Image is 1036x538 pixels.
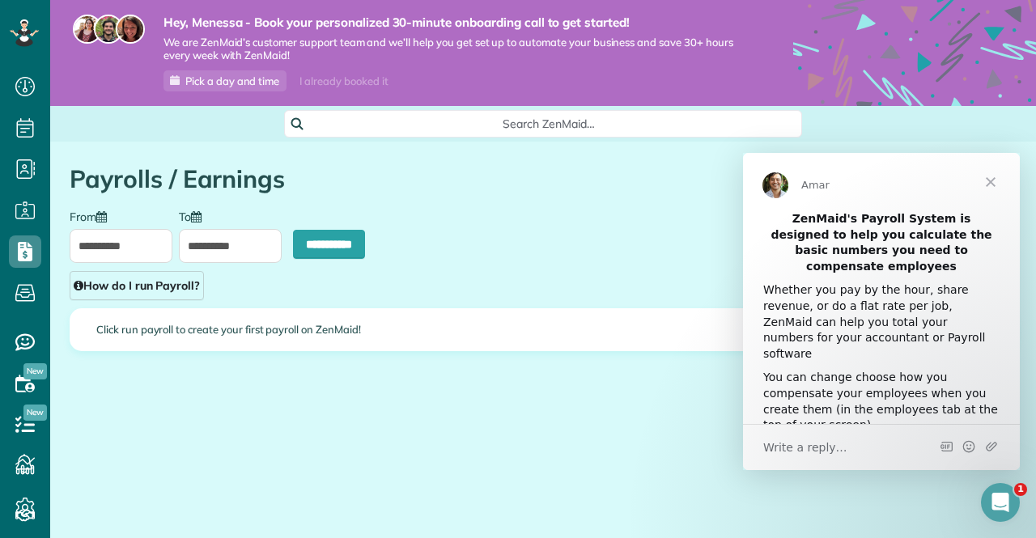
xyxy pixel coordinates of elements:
iframe: Intercom live chat [981,483,1020,522]
iframe: Intercom live chat message [743,153,1020,470]
div: I already booked it [290,71,397,91]
span: We are ZenMaid’s customer support team and we’ll help you get set up to automate your business an... [163,36,745,63]
span: New [23,363,47,379]
img: jorge-587dff0eeaa6aab1f244e6dc62b8924c3b6ad411094392a53c71c6c4a576187d.jpg [94,15,123,44]
span: Pick a day and time [185,74,279,87]
img: maria-72a9807cf96188c08ef61303f053569d2e2a8a1cde33d635c8a3ac13582a053d.jpg [73,15,102,44]
img: michelle-19f622bdf1676172e81f8f8fba1fb50e276960ebfe0243fe18214015130c80e4.jpg [116,15,145,44]
label: To [179,209,210,222]
h1: Payrolls / Earnings [70,166,1017,193]
span: 1 [1014,483,1027,496]
span: New [23,405,47,421]
strong: Hey, Menessa - Book your personalized 30-minute onboarding call to get started! [163,15,745,31]
a: How do I run Payroll? [70,271,204,300]
label: From [70,209,115,222]
div: Click run payroll to create your first payroll on ZenMaid! [70,309,1016,350]
a: Pick a day and time [163,70,287,91]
